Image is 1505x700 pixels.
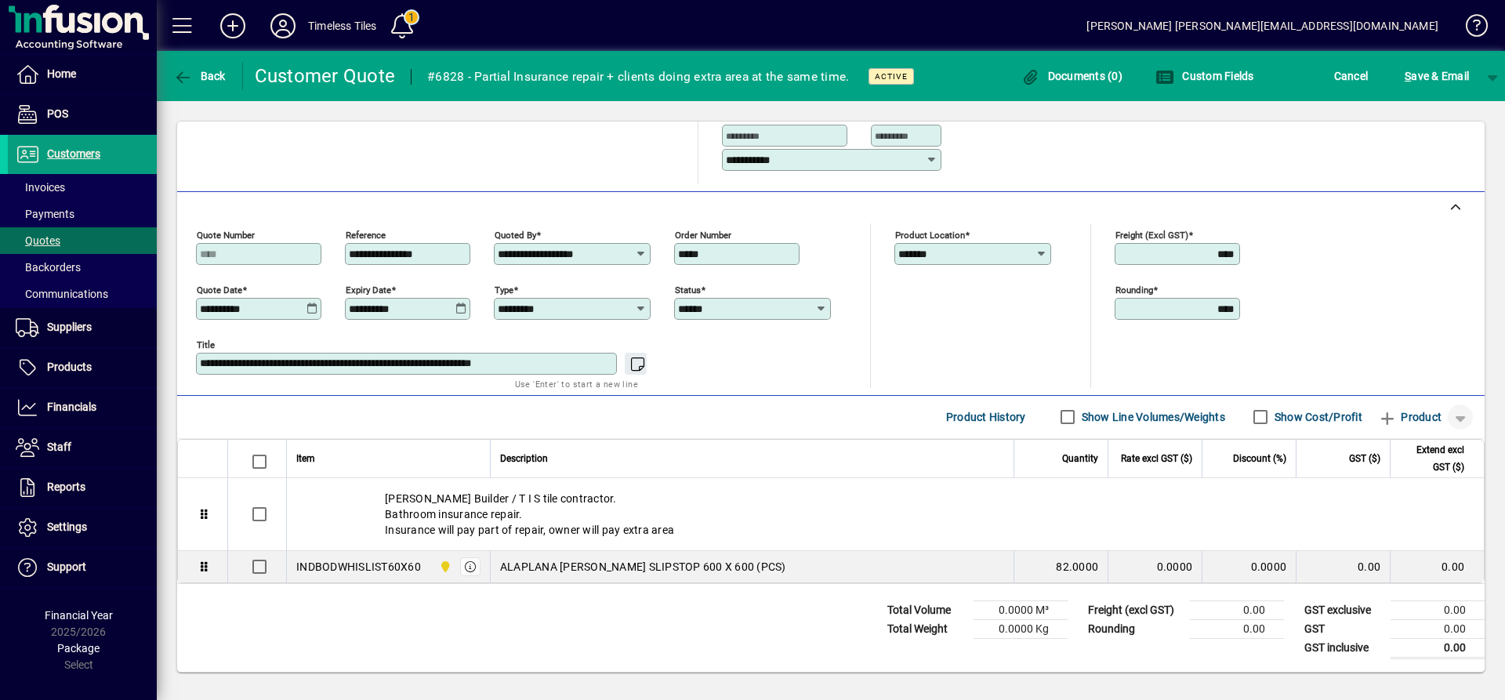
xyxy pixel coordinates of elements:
a: Invoices [8,174,157,201]
a: Staff [8,428,157,467]
a: Quotes [8,227,157,254]
span: Active [875,71,908,82]
span: Payments [16,208,74,220]
div: Timeless Tiles [308,13,376,38]
span: Custom Fields [1155,70,1254,82]
mat-label: Type [495,284,513,295]
mat-label: Product location [895,229,965,240]
span: Financial Year [45,609,113,622]
span: POS [47,107,68,120]
span: Description [500,450,548,467]
td: Rounding [1080,619,1190,638]
div: #6828 - Partial Insurance repair + clients doing extra area at the same time. [427,64,849,89]
button: Add [208,12,258,40]
span: Dunedin [435,558,453,575]
button: Profile [258,12,308,40]
button: Cancel [1330,62,1373,90]
td: GST [1296,619,1391,638]
span: ave & Email [1405,63,1469,89]
td: Freight (excl GST) [1080,600,1190,619]
a: Products [8,348,157,387]
span: 82.0000 [1056,559,1098,575]
mat-label: Title [197,339,215,350]
td: GST exclusive [1296,600,1391,619]
td: 0.00 [1190,600,1284,619]
span: Extend excl GST ($) [1400,441,1464,476]
mat-hint: Use 'Enter' to start a new line [515,375,638,393]
span: Rate excl GST ($) [1121,450,1192,467]
span: Back [173,70,226,82]
span: Products [47,361,92,373]
a: POS [8,95,157,134]
div: [PERSON_NAME] [PERSON_NAME][EMAIL_ADDRESS][DOMAIN_NAME] [1086,13,1438,38]
mat-label: Status [675,284,701,295]
td: Total Weight [879,619,974,638]
span: Reports [47,481,85,493]
label: Show Line Volumes/Weights [1079,409,1225,425]
a: Payments [8,201,157,227]
span: S [1405,70,1411,82]
button: Product History [940,403,1032,431]
mat-label: Freight (excl GST) [1115,229,1188,240]
td: 0.00 [1391,619,1485,638]
span: Customers [47,147,100,160]
mat-label: Quote number [197,229,255,240]
button: Documents (0) [1017,62,1126,90]
button: Back [169,62,230,90]
button: Custom Fields [1151,62,1258,90]
span: Quotes [16,234,60,247]
span: Staff [47,441,71,453]
a: Communications [8,281,157,307]
td: 0.0000 [1202,551,1296,582]
span: Support [47,560,86,573]
td: GST inclusive [1296,638,1391,658]
span: ALAPLANA [PERSON_NAME] SLIPSTOP 600 X 600 (PCS) [500,559,786,575]
td: 0.00 [1390,551,1484,582]
div: INDBODWHISLIST60X60 [296,559,421,575]
td: Total Volume [879,600,974,619]
td: 0.00 [1391,600,1485,619]
td: 0.00 [1190,619,1284,638]
div: [PERSON_NAME] Builder / T I S tile contractor. Bathroom insurance repair. Insurance will pay part... [287,478,1484,550]
mat-label: Quoted by [495,229,536,240]
div: 0.0000 [1118,559,1192,575]
mat-label: Rounding [1115,284,1153,295]
span: Product [1378,404,1442,430]
span: Suppliers [47,321,92,333]
mat-label: Expiry date [346,284,391,295]
mat-label: Quote date [197,284,242,295]
span: Settings [47,520,87,533]
a: Settings [8,508,157,547]
span: Item [296,450,315,467]
button: Product [1370,403,1449,431]
a: Knowledge Base [1454,3,1485,54]
mat-label: Reference [346,229,386,240]
span: Backorders [16,261,81,274]
a: Home [8,55,157,94]
label: Show Cost/Profit [1271,409,1362,425]
a: Financials [8,388,157,427]
td: 0.0000 Kg [974,619,1068,638]
span: GST ($) [1349,450,1380,467]
a: Reports [8,468,157,507]
app-page-header-button: Back [157,62,243,90]
span: Documents (0) [1021,70,1122,82]
button: Save & Email [1397,62,1477,90]
mat-label: Order number [675,229,731,240]
td: 0.00 [1296,551,1390,582]
a: Support [8,548,157,587]
span: Invoices [16,181,65,194]
span: Financials [47,401,96,413]
span: Home [47,67,76,80]
span: Communications [16,288,108,300]
span: Quantity [1062,450,1098,467]
span: Discount (%) [1233,450,1286,467]
td: 0.00 [1391,638,1485,658]
span: Cancel [1334,63,1369,89]
span: Product History [946,404,1026,430]
a: Backorders [8,254,157,281]
td: 0.0000 M³ [974,600,1068,619]
a: Suppliers [8,308,157,347]
div: Customer Quote [255,63,396,89]
span: Package [57,642,100,655]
